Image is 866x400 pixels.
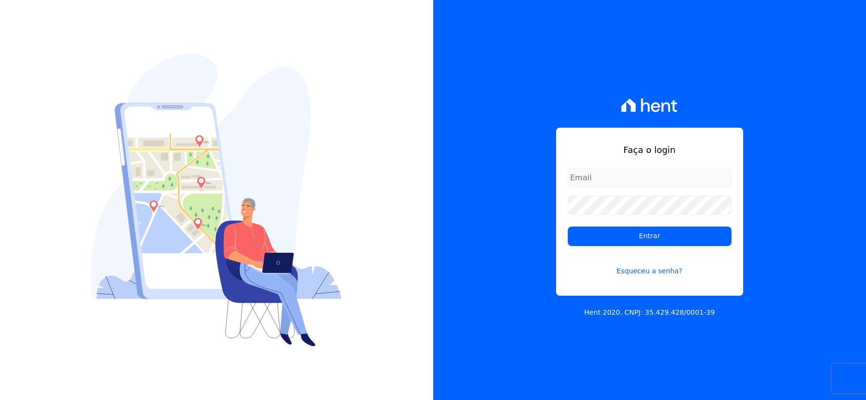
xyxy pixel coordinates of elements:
h1: Faça o login [568,143,731,156]
a: Esqueceu a senha? [568,254,731,276]
input: Entrar [568,227,731,246]
input: Email [568,168,731,188]
img: Login [91,54,342,346]
p: Hent 2020. CNPJ: 35.429.428/0001-39 [584,307,715,318]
